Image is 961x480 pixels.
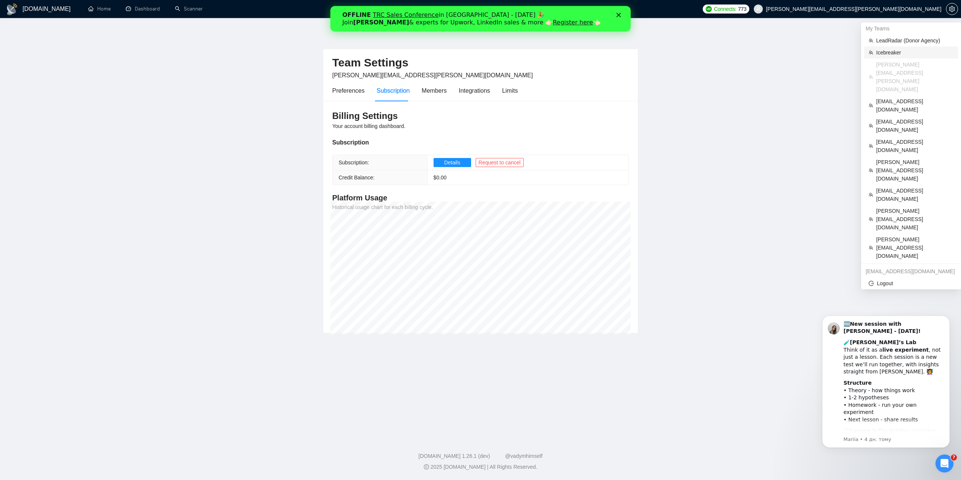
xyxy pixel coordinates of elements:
[6,463,955,471] div: 2025 [DOMAIN_NAME] | All Rights Reserved.
[935,454,953,472] iframe: Intercom live chat
[332,193,629,203] h4: Platform Usage
[869,193,873,197] span: team
[377,86,410,95] div: Subscription
[876,48,953,57] span: Icebreaker
[332,55,629,71] h2: Team Settings
[332,72,533,78] span: [PERSON_NAME][EMAIL_ADDRESS][PERSON_NAME][DOMAIN_NAME]
[876,138,953,154] span: [EMAIL_ADDRESS][DOMAIN_NAME]
[876,60,953,93] span: [PERSON_NAME][EMAIL_ADDRESS][PERSON_NAME][DOMAIN_NAME]
[175,6,203,12] a: searchScanner
[869,50,873,55] span: team
[738,5,746,13] span: 773
[876,235,953,260] span: [PERSON_NAME][EMAIL_ADDRESS][DOMAIN_NAME]
[330,6,631,32] iframe: Intercom live chat банер
[876,207,953,232] span: [PERSON_NAME][EMAIL_ADDRESS][DOMAIN_NAME]
[869,144,873,148] span: team
[876,158,953,183] span: [PERSON_NAME][EMAIL_ADDRESS][DOMAIN_NAME]
[869,279,953,287] span: Logout
[876,187,953,203] span: [EMAIL_ADDRESS][DOMAIN_NAME]
[502,86,518,95] div: Limits
[459,86,490,95] div: Integrations
[869,123,873,128] span: team
[479,158,521,167] span: Request to cancel
[126,6,160,12] a: dashboardDashboard
[424,464,429,469] span: copyright
[951,454,957,460] span: 7
[714,5,737,13] span: Connects:
[876,117,953,134] span: [EMAIL_ADDRESS][DOMAIN_NAME]
[332,86,365,95] div: Preferences
[861,265,961,277] div: dima.mirov@gigradar.io
[332,110,629,122] h3: Billing Settings
[869,75,873,79] span: team
[505,453,542,459] a: @vadymhimself
[332,123,405,129] span: Your account billing dashboard.
[946,6,958,12] a: setting
[422,86,447,95] div: Members
[444,158,460,167] span: Details
[869,245,873,250] span: team
[876,36,953,45] span: LeadRadar (Donor Agency)
[869,281,874,286] span: logout
[756,6,761,12] span: user
[811,306,961,476] iframe: Intercom notifications повідомлення
[434,175,447,181] span: $ 0.00
[339,159,369,166] span: Subscription:
[332,138,629,147] div: Subscription
[861,23,961,35] div: My Teams
[876,97,953,114] span: [EMAIL_ADDRESS][DOMAIN_NAME]
[869,168,873,173] span: team
[946,3,958,15] button: setting
[434,158,471,167] button: Details
[869,38,873,43] span: team
[869,217,873,221] span: team
[706,6,712,12] img: upwork-logo.png
[419,453,490,459] a: [DOMAIN_NAME] 1.26.1 (dev)
[869,103,873,108] span: team
[6,3,18,15] img: logo
[88,6,111,12] a: homeHome
[339,175,375,181] span: Credit Balance:
[476,158,524,167] button: Request to cancel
